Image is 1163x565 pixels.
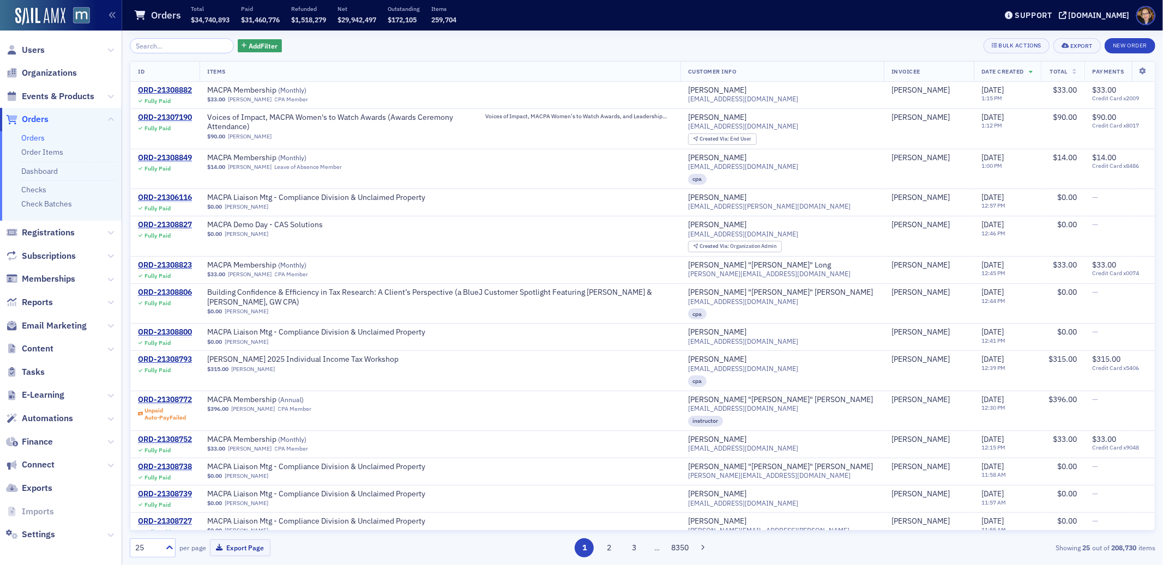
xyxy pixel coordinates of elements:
div: [PERSON_NAME] [891,153,950,163]
div: [PERSON_NAME] [688,327,746,337]
span: Credit Card x0074 [1092,270,1147,277]
div: Support [1015,10,1052,20]
a: Content [6,343,53,355]
span: $0.00 [1057,220,1077,229]
div: Created Via: End User [688,133,757,145]
button: 1 [575,538,594,557]
a: Exports [6,482,52,494]
div: [PERSON_NAME] [688,193,746,203]
div: Fully Paid [144,300,171,307]
a: [PERSON_NAME] 2025 Individual Income Tax Workshop [207,355,399,364]
span: $34,740,893 [191,15,230,24]
a: Orders [21,133,45,143]
span: Finance [22,436,53,448]
a: [PERSON_NAME] [688,489,746,499]
a: ORD-21308752 [138,435,192,445]
img: SailAMX [15,8,65,25]
span: Elizabeth LesCallett [891,327,966,337]
span: MACPA Liaison Mtg - Compliance Division & Unclaimed Property [207,327,425,337]
a: [PERSON_NAME] [891,113,950,123]
a: [PERSON_NAME] [231,366,275,373]
span: $14.00 [1053,153,1077,162]
span: [DATE] [981,287,1004,297]
a: [PERSON_NAME] "[PERSON_NAME]" [PERSON_NAME] [688,462,873,472]
span: $315.00 [1048,354,1077,364]
span: ( Annual ) [278,395,304,404]
span: [EMAIL_ADDRESS][DOMAIN_NAME] [688,297,798,306]
a: Order Items [21,147,63,157]
div: Fully Paid [144,232,171,239]
span: — [1092,287,1098,297]
time: 1:00 PM [981,162,1002,169]
span: Add Filter [249,41,278,51]
a: [PERSON_NAME] [891,193,950,203]
input: Search… [130,38,234,53]
time: 1:15 PM [981,94,1002,102]
a: Imports [6,506,54,518]
span: Credit Card x2009 [1092,95,1147,102]
a: [PERSON_NAME] [225,472,268,479]
div: cpa [688,174,707,185]
span: [EMAIL_ADDRESS][PERSON_NAME][DOMAIN_NAME] [688,202,851,210]
a: Automations [6,412,73,424]
a: [PERSON_NAME] [225,230,268,238]
a: ORD-21308772 [138,395,192,405]
span: ( Monthly ) [278,86,306,94]
button: 8350 [670,538,689,557]
a: [PERSON_NAME] [225,338,268,345]
div: ORD-21308882 [138,86,192,95]
div: [PERSON_NAME] [688,355,746,364]
span: [DATE] [981,354,1004,364]
div: ORD-21307190 [138,113,192,123]
a: Settings [6,528,55,540]
a: [PERSON_NAME] [891,517,950,526]
a: Connect [6,459,55,471]
span: $0.00 [207,203,222,210]
a: [PERSON_NAME] "[PERSON_NAME]" [PERSON_NAME] [688,288,873,297]
div: [PERSON_NAME] [688,435,746,445]
span: $1,518,279 [291,15,326,24]
div: CPA Member [275,271,309,278]
div: [PERSON_NAME] "[PERSON_NAME]" [PERSON_NAME] [688,395,873,405]
span: Date Created [981,68,1024,75]
span: [EMAIL_ADDRESS][DOMAIN_NAME] [688,95,798,103]
div: [PERSON_NAME] "[PERSON_NAME]" Long [688,260,831,270]
span: Subscriptions [22,250,76,262]
a: [PERSON_NAME] [891,86,950,95]
a: ORD-21308800 [138,327,192,337]
span: Registrations [22,227,75,239]
a: [PERSON_NAME] [228,133,272,140]
a: [PERSON_NAME] [891,288,950,297]
a: [PERSON_NAME] [225,203,268,210]
span: Automations [22,412,73,424]
a: [PERSON_NAME] [688,517,746,526]
button: AddFilter [238,39,282,53]
span: $90.00 [1053,112,1077,122]
span: [DATE] [981,192,1004,202]
span: ( Monthly ) [278,260,306,269]
span: [DATE] [981,112,1004,122]
span: [DATE] [981,327,1004,337]
span: MACPA Membership [207,153,345,163]
div: CPA Member [275,96,309,103]
div: Fully Paid [144,205,171,212]
p: Refunded [291,5,326,13]
div: Export [1070,43,1093,49]
button: 3 [624,538,643,557]
a: Reports [6,296,53,308]
a: MACPA Membership (Monthly) [207,86,345,95]
a: Memberships [6,273,75,285]
time: 1:12 PM [981,121,1002,129]
a: [PERSON_NAME] [225,308,268,315]
span: Andy Herbick [891,288,966,297]
span: Voices of Impact, MACPA Women's to Watch Awards, and Leadership Forum [485,113,672,120]
time: 12:41 PM [981,337,1005,344]
span: Michael Shelby [891,86,966,95]
button: New Order [1105,38,1155,53]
